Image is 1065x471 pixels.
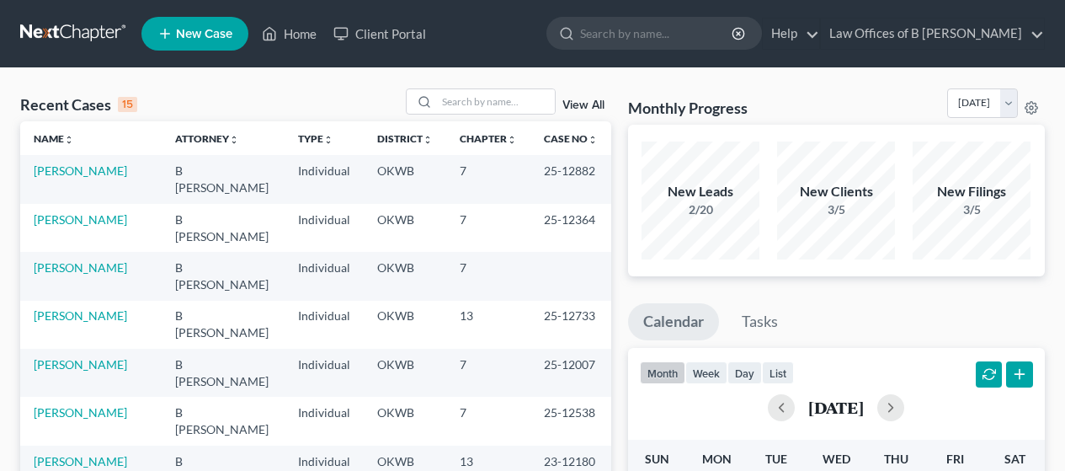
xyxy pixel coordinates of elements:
a: Nameunfold_more [34,132,74,145]
i: unfold_more [229,135,239,145]
td: OKWB [364,252,446,300]
a: Home [253,19,325,49]
input: Search by name... [580,18,734,49]
a: Attorneyunfold_more [175,132,239,145]
div: New Leads [642,182,759,201]
td: B [PERSON_NAME] [162,301,284,349]
td: 13 [446,301,530,349]
a: Typeunfold_more [298,132,333,145]
button: list [762,361,794,384]
a: [PERSON_NAME] [34,454,127,468]
a: Districtunfold_more [377,132,433,145]
button: day [727,361,762,384]
td: 25-12007 [530,349,611,397]
td: 7 [446,155,530,203]
td: 25-12538 [530,397,611,445]
span: Thu [884,452,908,466]
span: Wed [823,452,850,466]
button: month [640,361,685,384]
a: Law Offices of B [PERSON_NAME] [821,19,1044,49]
td: OKWB [364,155,446,203]
span: New Case [176,28,232,40]
td: 25-12364 [530,204,611,252]
div: 2/20 [642,201,759,218]
i: unfold_more [64,135,74,145]
span: Tue [765,452,787,466]
div: Recent Cases [20,94,137,115]
td: B [PERSON_NAME] [162,252,284,300]
td: B [PERSON_NAME] [162,204,284,252]
a: Tasks [727,303,793,340]
a: Case Nounfold_more [544,132,598,145]
td: B [PERSON_NAME] [162,349,284,397]
td: Individual [285,301,364,349]
td: Individual [285,204,364,252]
td: OKWB [364,349,446,397]
td: OKWB [364,301,446,349]
td: Individual [285,155,364,203]
a: Chapterunfold_more [460,132,517,145]
h3: Monthly Progress [628,98,748,118]
td: B [PERSON_NAME] [162,155,284,203]
i: unfold_more [507,135,517,145]
i: unfold_more [423,135,433,145]
a: [PERSON_NAME] [34,260,127,275]
td: 7 [446,252,530,300]
td: 7 [446,349,530,397]
td: Individual [285,252,364,300]
div: 3/5 [913,201,1030,218]
a: [PERSON_NAME] [34,405,127,420]
a: View All [562,99,604,111]
td: 25-12733 [530,301,611,349]
td: 7 [446,397,530,445]
i: unfold_more [588,135,598,145]
a: [PERSON_NAME] [34,163,127,178]
a: [PERSON_NAME] [34,212,127,227]
a: Client Portal [325,19,434,49]
span: Fri [946,452,964,466]
td: B [PERSON_NAME] [162,397,284,445]
td: Individual [285,397,364,445]
div: New Filings [913,182,1030,201]
button: week [685,361,727,384]
a: Help [763,19,819,49]
td: OKWB [364,204,446,252]
i: unfold_more [323,135,333,145]
td: 7 [446,204,530,252]
span: Sun [645,452,669,466]
span: Sat [1004,452,1025,466]
h2: [DATE] [808,399,864,416]
div: New Clients [777,182,895,201]
td: OKWB [364,397,446,445]
span: Mon [702,452,732,466]
div: 3/5 [777,201,895,218]
a: [PERSON_NAME] [34,308,127,323]
a: Calendar [628,303,719,340]
a: [PERSON_NAME] [34,357,127,372]
div: 15 [118,97,137,112]
td: 25-12882 [530,155,611,203]
td: Individual [285,349,364,397]
input: Search by name... [437,89,555,114]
